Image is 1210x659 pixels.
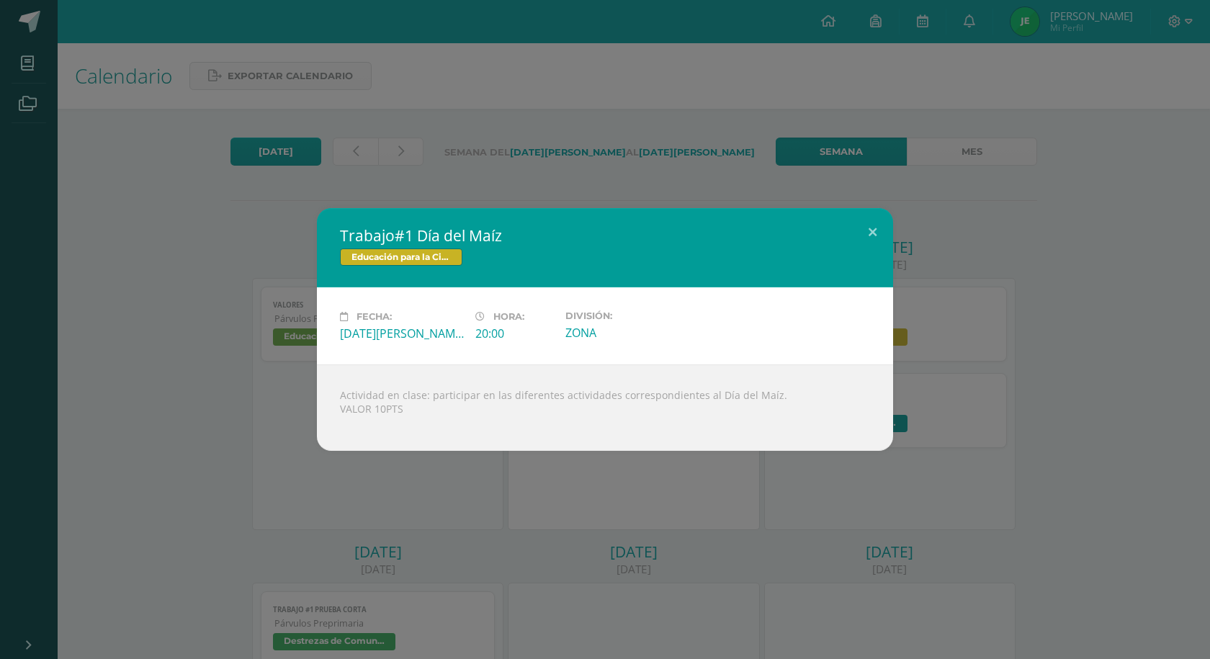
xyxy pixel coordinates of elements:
div: 20:00 [475,326,554,341]
span: Educación para la Ciencia y la Ciudadanía [340,248,462,266]
button: Close (Esc) [852,208,893,257]
h2: Trabajo#1 Día del Maíz [340,225,870,246]
span: Fecha: [357,311,392,322]
label: División: [565,310,689,321]
div: Actividad en clase: participar en las diferentes actividades correspondientes al Día del Maíz. VA... [317,364,893,451]
div: [DATE][PERSON_NAME] [340,326,464,341]
span: Hora: [493,311,524,322]
div: ZONA [565,325,689,341]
